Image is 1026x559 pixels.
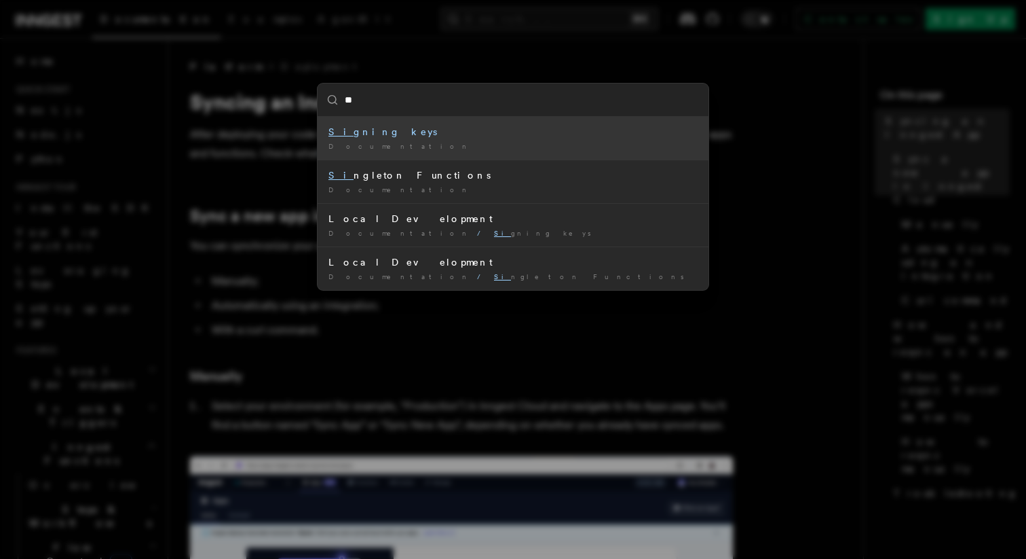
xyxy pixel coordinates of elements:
div: Local Development [328,255,698,269]
span: ngleton Functions [494,272,692,281]
div: gning keys [328,125,698,139]
span: / [477,229,489,237]
span: Documentation [328,142,472,150]
div: Local Development [328,212,698,226]
span: gning keys [494,229,599,237]
span: / [477,272,489,281]
mark: Si [494,272,511,281]
mark: Si [328,126,354,137]
mark: Si [328,170,354,181]
mark: Si [494,229,511,237]
span: Documentation [328,185,472,194]
span: Documentation [328,272,472,281]
div: ngleton Functions [328,168,698,182]
span: Documentation [328,229,472,237]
